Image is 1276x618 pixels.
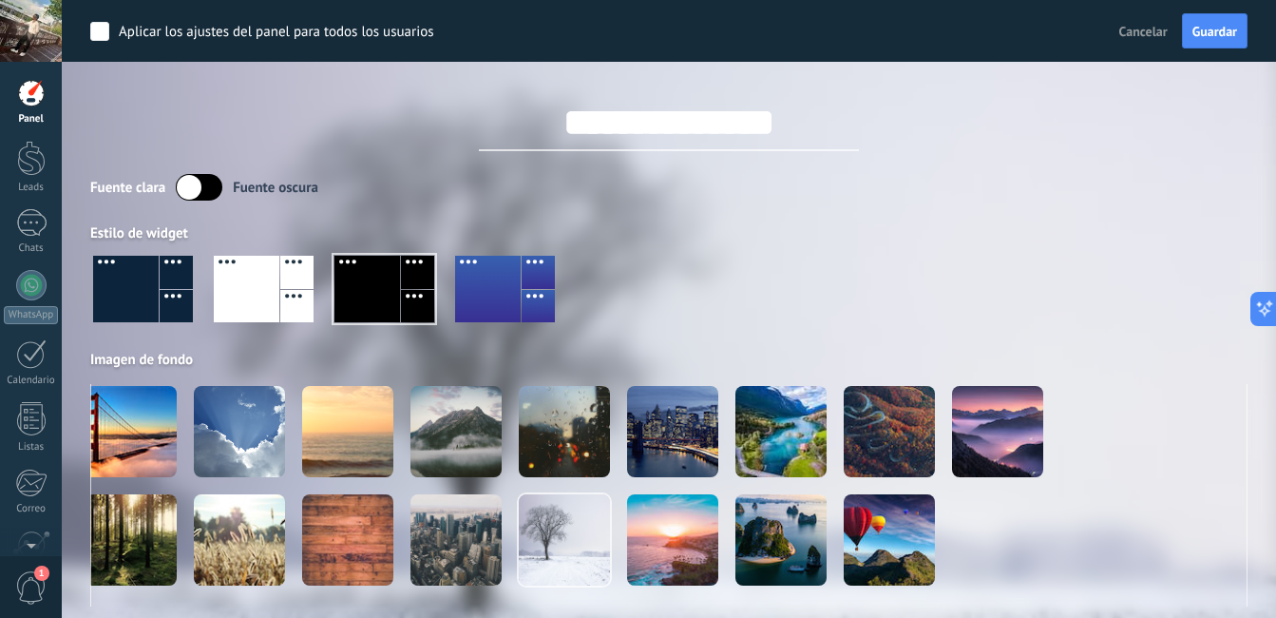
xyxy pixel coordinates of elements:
[34,566,49,581] span: 1
[4,242,59,255] div: Chats
[119,23,434,42] div: Aplicar los ajustes del panel para todos los usuarios
[4,113,59,126] div: Panel
[1112,17,1175,46] button: Cancelar
[1182,13,1247,49] button: Guardar
[4,503,59,515] div: Correo
[4,306,58,324] div: WhatsApp
[90,351,1247,369] div: Imagen de fondo
[1192,25,1237,38] span: Guardar
[233,179,318,197] div: Fuente oscura
[90,179,165,197] div: Fuente clara
[4,182,59,194] div: Leads
[90,224,1247,242] div: Estilo de widget
[1119,23,1168,40] span: Cancelar
[4,441,59,454] div: Listas
[4,375,59,387] div: Calendario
